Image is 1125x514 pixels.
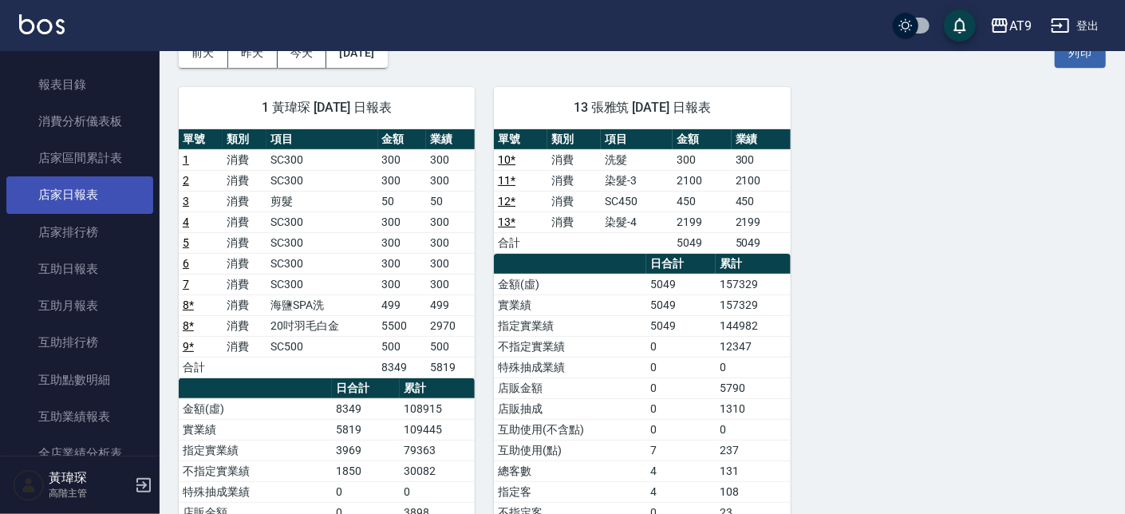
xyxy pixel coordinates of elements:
td: SC300 [266,170,377,191]
td: 5049 [732,232,791,253]
td: 特殊抽成業績 [179,481,332,502]
td: 157329 [716,295,791,315]
td: 300 [426,149,475,170]
th: 單號 [494,129,547,150]
td: 0 [716,419,791,440]
td: 5049 [673,232,732,253]
td: 50 [378,191,427,212]
td: 1850 [332,461,400,481]
td: 洗髮 [601,149,673,170]
td: 0 [332,481,400,502]
td: 5049 [646,315,716,336]
button: 登出 [1044,11,1106,41]
td: SC300 [266,232,377,253]
a: 2 [183,174,189,187]
td: 合計 [494,232,547,253]
a: 6 [183,257,189,270]
th: 金額 [673,129,732,150]
table: a dense table [179,129,475,378]
td: 50 [426,191,475,212]
td: 300 [426,170,475,191]
a: 報表目錄 [6,66,153,103]
th: 項目 [266,129,377,150]
td: 指定實業績 [179,440,332,461]
table: a dense table [494,129,790,254]
a: 7 [183,278,189,291]
td: 互助使用(不含點) [494,419,646,440]
td: 0 [646,378,716,398]
td: 5819 [426,357,475,378]
td: 499 [426,295,475,315]
td: 79363 [400,440,475,461]
div: AT9 [1009,16,1032,36]
a: 消費分析儀表板 [6,103,153,140]
td: 5049 [646,274,716,295]
td: 300 [378,274,427,295]
td: 5049 [646,295,716,315]
button: 今天 [278,38,327,68]
td: 300 [378,149,427,170]
td: 300 [378,253,427,274]
td: 特殊抽成業績 [494,357,646,378]
td: 不指定實業績 [494,336,646,357]
a: 互助月報表 [6,287,153,324]
td: 染髮-4 [601,212,673,232]
th: 日合計 [332,378,400,399]
th: 類別 [547,129,601,150]
h5: 黃瑋琛 [49,470,130,486]
td: 海鹽SPA洗 [266,295,377,315]
th: 單號 [179,129,223,150]
td: 5500 [378,315,427,336]
td: 1310 [716,398,791,419]
button: 列印 [1055,38,1106,68]
td: 300 [732,149,791,170]
img: Person [13,469,45,501]
button: [DATE] [326,38,387,68]
td: 消費 [223,232,266,253]
td: 金額(虛) [179,398,332,419]
td: 2100 [673,170,732,191]
td: 300 [426,274,475,295]
td: 消費 [223,191,266,212]
td: 30082 [400,461,475,481]
td: 消費 [223,274,266,295]
td: 消費 [223,315,266,336]
td: SC300 [266,274,377,295]
td: 實業績 [494,295,646,315]
a: 店家日報表 [6,176,153,213]
td: 144982 [716,315,791,336]
td: 2970 [426,315,475,336]
td: 300 [673,149,732,170]
button: AT9 [984,10,1038,42]
td: 157329 [716,274,791,295]
td: 總客數 [494,461,646,481]
td: 消費 [547,149,601,170]
td: 互助使用(點) [494,440,646,461]
td: 合計 [179,357,223,378]
td: 金額(虛) [494,274,646,295]
td: 0 [716,357,791,378]
td: 237 [716,440,791,461]
td: 450 [732,191,791,212]
td: 指定客 [494,481,646,502]
td: 消費 [547,170,601,191]
td: 499 [378,295,427,315]
td: 0 [400,481,475,502]
td: 8349 [332,398,400,419]
td: SC300 [266,212,377,232]
td: 4 [646,481,716,502]
a: 互助排行榜 [6,324,153,361]
td: 20吋羽毛白金 [266,315,377,336]
a: 互助業績報表 [6,398,153,435]
td: 2199 [732,212,791,232]
th: 累計 [400,378,475,399]
td: 12347 [716,336,791,357]
td: 300 [378,212,427,232]
a: 全店業績分析表 [6,435,153,472]
td: 消費 [223,149,266,170]
td: 消費 [223,253,266,274]
td: 消費 [223,295,266,315]
span: 1 黃瑋琛 [DATE] 日報表 [198,100,456,116]
td: 2199 [673,212,732,232]
td: 7 [646,440,716,461]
